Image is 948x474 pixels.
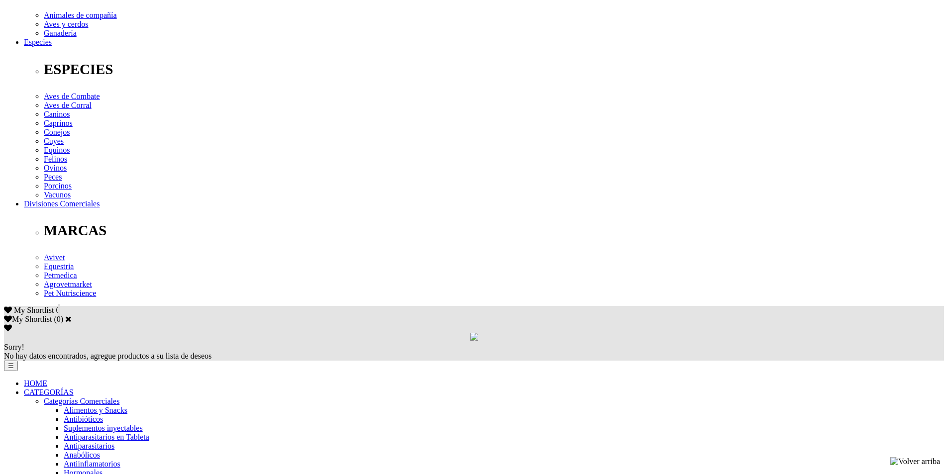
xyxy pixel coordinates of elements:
[4,343,24,351] span: Sorry!
[4,343,944,361] div: No hay datos encontrados, agregue productos a su lista de deseos
[24,199,100,208] a: Divisiones Comerciales
[44,61,944,78] p: ESPECIES
[44,92,100,100] a: Aves de Combate
[4,315,52,323] label: My Shortlist
[44,155,67,163] a: Felinos
[44,11,117,19] a: Animales de compañía
[44,182,72,190] a: Porcinos
[470,333,478,341] img: loading.gif
[4,361,18,371] button: ☰
[44,173,62,181] a: Peces
[44,29,77,37] a: Ganadería
[44,222,944,239] p: MARCAS
[44,280,92,288] a: Agrovetmarket
[44,110,70,118] a: Caninos
[24,38,52,46] a: Especies
[44,146,70,154] a: Equinos
[54,315,63,323] span: ( )
[56,306,60,314] span: 0
[65,315,72,323] a: Cerrar
[44,289,96,297] a: Pet Nutriscience
[44,271,77,280] a: Petmedica
[5,366,172,469] iframe: Brevo live chat
[57,315,61,323] label: 0
[44,164,67,172] a: Ovinos
[44,262,74,271] a: Equestria
[14,306,54,314] span: My Shortlist
[44,190,71,199] a: Vacunos
[44,137,64,145] a: Cuyes
[890,457,940,466] img: Volver arriba
[44,20,88,28] a: Aves y cerdos
[44,128,70,136] a: Conejos
[44,253,65,262] a: Avivet
[44,101,92,109] a: Aves de Corral
[44,119,73,127] a: Caprinos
